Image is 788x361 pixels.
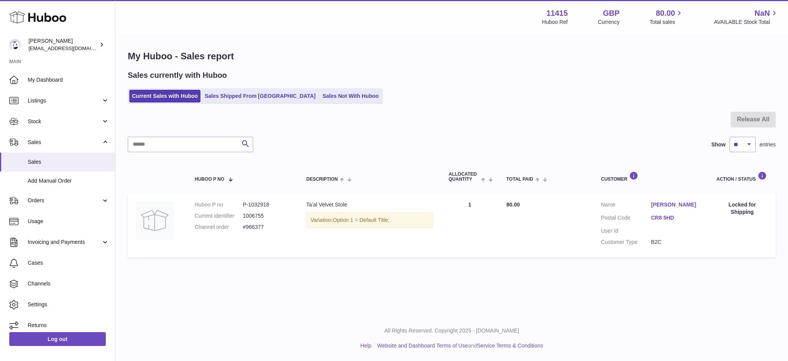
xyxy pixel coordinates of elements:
span: Stock [28,118,101,125]
span: Description [306,177,338,182]
dt: Channel order [195,223,243,231]
span: ALLOCATED Quantity [449,172,479,182]
dt: Huboo P no [195,201,243,208]
span: Usage [28,218,109,225]
strong: GBP [603,8,619,18]
a: Current Sales with Huboo [129,90,200,102]
p: All Rights Reserved. Copyright 2025 - [DOMAIN_NAME] [122,327,782,334]
a: [PERSON_NAME] [651,201,701,208]
span: 80.00 [656,8,675,18]
span: Listings [28,97,101,104]
span: Huboo P no [195,177,224,182]
a: Help [361,343,372,349]
dd: #966377 [243,223,291,231]
div: Customer [601,171,701,182]
span: Total sales [649,18,684,26]
div: Ta'al Velvet Stole [306,201,433,208]
a: NaN AVAILABLE Stock Total [714,8,779,26]
img: care@shopmanto.uk [9,39,21,50]
span: AVAILABLE Stock Total [714,18,779,26]
dt: User Id [601,227,651,235]
strong: 11415 [546,8,568,18]
h1: My Huboo - Sales report [128,50,776,62]
a: Sales Not With Huboo [320,90,381,102]
span: Sales [28,139,101,146]
div: Locked for Shipping [716,201,768,216]
span: Returns [28,322,109,329]
li: and [374,342,543,349]
h2: Sales currently with Huboo [128,70,227,81]
span: [EMAIL_ADDRESS][DOMAIN_NAME] [28,45,113,51]
dd: 1006755 [243,212,291,220]
span: My Dashboard [28,76,109,84]
dd: P-1032918 [243,201,291,208]
span: Cases [28,259,109,267]
span: Total paid [506,177,533,182]
span: 80.00 [506,201,520,208]
span: entries [760,141,776,148]
div: Currency [598,18,620,26]
span: Channels [28,280,109,287]
a: Log out [9,332,106,346]
a: CR8 5HD [651,214,701,222]
span: Add Manual Order [28,177,109,185]
a: Service Terms & Conditions [477,343,543,349]
dt: Postal Code [601,214,651,223]
span: Option 1 = Default Title; [333,217,389,223]
td: 1 [441,193,499,257]
a: Sales Shipped From [GEOGRAPHIC_DATA] [202,90,318,102]
span: NaN [755,8,770,18]
dt: Current identifier [195,212,243,220]
a: 80.00 Total sales [649,8,684,26]
dt: Customer Type [601,238,651,246]
a: Website and Dashboard Terms of Use [377,343,468,349]
img: no-photo.jpg [135,201,174,240]
div: Variation: [306,212,433,228]
span: Sales [28,158,109,166]
dt: Name [601,201,651,210]
label: Show [711,141,726,148]
span: Invoicing and Payments [28,238,101,246]
div: [PERSON_NAME] [28,37,98,52]
div: Huboo Ref [542,18,568,26]
span: Orders [28,197,101,204]
span: Settings [28,301,109,308]
div: Action / Status [716,171,768,182]
dd: B2C [651,238,701,246]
